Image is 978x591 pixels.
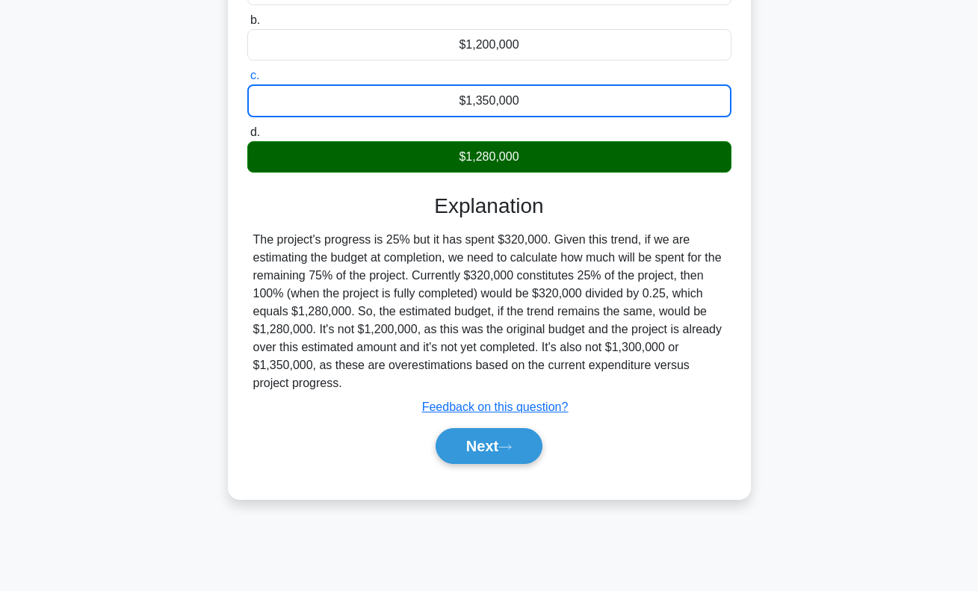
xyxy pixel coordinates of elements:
div: $1,280,000 [247,141,731,173]
h3: Explanation [256,194,722,219]
div: The project's progress is 25% but it has spent $320,000. Given this trend, if we are estimating t... [253,231,725,392]
div: $1,200,000 [247,29,731,61]
button: Next [436,428,542,464]
a: Feedback on this question? [422,400,569,413]
span: c. [250,69,259,81]
div: $1,350,000 [247,84,731,117]
span: d. [250,126,260,138]
span: b. [250,13,260,26]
